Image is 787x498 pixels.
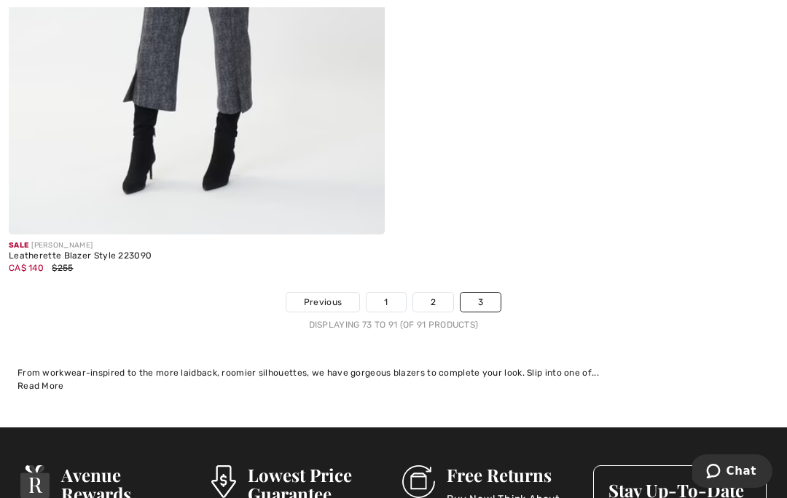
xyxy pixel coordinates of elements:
a: 2 [413,293,453,312]
span: Read More [17,381,64,391]
img: Avenue Rewards [20,465,50,498]
img: Free Returns [402,465,435,498]
img: Lowest Price Guarantee [211,465,236,498]
div: From workwear-inspired to the more laidback, roomier silhouettes, we have gorgeous blazers to com... [17,366,770,379]
span: CA$ 140 [9,263,44,273]
a: Previous [286,293,359,312]
a: 3 [461,293,501,312]
iframe: Opens a widget where you can chat to one of our agents [692,454,772,491]
span: Previous [304,296,342,309]
div: Leatherette Blazer Style 223090 [9,251,385,261]
div: [PERSON_NAME] [9,240,385,251]
h3: Free Returns [447,465,576,484]
span: $255 [52,263,73,273]
a: 1 [367,293,405,312]
span: Sale [9,241,28,250]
